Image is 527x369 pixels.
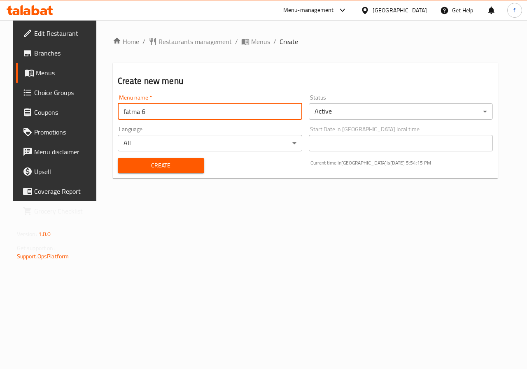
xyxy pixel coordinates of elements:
span: f [513,6,515,15]
span: Upsell [34,167,94,176]
div: All [118,135,302,151]
div: [GEOGRAPHIC_DATA] [373,6,427,15]
span: Promotions [34,127,94,137]
span: Edit Restaurant [34,28,94,38]
a: Edit Restaurant [16,23,101,43]
input: Please enter Menu name [118,103,302,120]
span: Coverage Report [34,186,94,196]
a: Grocery Checklist [16,201,101,221]
span: Menus [36,68,94,78]
span: Get support on: [17,243,55,253]
a: Branches [16,43,101,63]
li: / [235,37,238,46]
a: Menu disclaimer [16,142,101,162]
button: Create [118,158,204,173]
a: Coverage Report [16,181,101,201]
span: Coupons [34,107,94,117]
span: Menus [251,37,270,46]
p: Current time in [GEOGRAPHIC_DATA] is [DATE] 5:54:15 PM [310,159,493,167]
a: Support.OpsPlatform [17,251,69,262]
span: Choice Groups [34,88,94,97]
nav: breadcrumb [113,37,498,46]
span: Create [280,37,298,46]
a: Menus [16,63,101,83]
a: Menus [241,37,270,46]
a: Restaurants management [149,37,232,46]
span: Create [124,160,198,171]
h2: Create new menu [118,75,493,87]
span: Version: [17,229,37,239]
a: Coupons [16,102,101,122]
li: / [273,37,276,46]
span: Menu disclaimer [34,147,94,157]
span: 1.0.0 [38,229,51,239]
div: Active [309,103,493,120]
span: Restaurants management [159,37,232,46]
li: / [142,37,145,46]
span: Branches [34,48,94,58]
a: Choice Groups [16,83,101,102]
div: Menu-management [283,5,334,15]
a: Upsell [16,162,101,181]
a: Home [113,37,139,46]
span: Grocery Checklist [34,206,94,216]
a: Promotions [16,122,101,142]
